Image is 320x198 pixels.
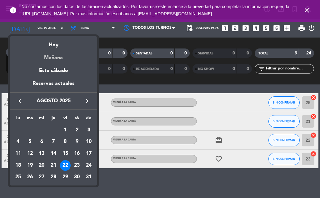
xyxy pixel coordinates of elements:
[72,148,82,159] div: 16
[71,148,83,160] td: 16 de agosto de 2025
[59,148,71,160] td: 15 de agosto de 2025
[83,148,95,160] td: 17 de agosto de 2025
[72,125,82,135] div: 2
[24,114,36,124] th: martes
[83,148,94,159] div: 17
[72,160,82,171] div: 23
[48,136,59,147] div: 7
[71,114,83,124] th: sábado
[71,124,83,136] td: 2 de agosto de 2025
[36,172,47,183] div: 27
[36,136,47,148] td: 6 de agosto de 2025
[12,160,24,171] td: 18 de agosto de 2025
[47,136,59,148] td: 7 de agosto de 2025
[59,124,71,136] td: 1 de agosto de 2025
[71,160,83,171] td: 23 de agosto de 2025
[13,148,23,159] div: 11
[60,136,71,147] div: 8
[13,172,23,183] div: 25
[25,148,35,159] div: 12
[82,97,93,105] button: keyboard_arrow_right
[14,97,25,105] button: keyboard_arrow_left
[83,171,95,183] td: 31 de agosto de 2025
[83,125,94,135] div: 3
[71,136,83,148] td: 9 de agosto de 2025
[12,114,24,124] th: lunes
[72,136,82,147] div: 9
[25,172,35,183] div: 26
[36,160,47,171] td: 20 de agosto de 2025
[36,171,47,183] td: 27 de agosto de 2025
[12,171,24,183] td: 25 de agosto de 2025
[48,160,59,171] div: 21
[47,114,59,124] th: jueves
[24,136,36,148] td: 5 de agosto de 2025
[59,160,71,171] td: 22 de agosto de 2025
[16,97,23,105] i: keyboard_arrow_left
[24,160,36,171] td: 19 de agosto de 2025
[59,171,71,183] td: 29 de agosto de 2025
[83,136,95,148] td: 10 de agosto de 2025
[24,148,36,160] td: 12 de agosto de 2025
[83,172,94,183] div: 31
[47,171,59,183] td: 28 de agosto de 2025
[83,124,95,136] td: 3 de agosto de 2025
[60,160,71,171] div: 22
[60,172,71,183] div: 29
[47,160,59,171] td: 21 de agosto de 2025
[47,148,59,160] td: 14 de agosto de 2025
[36,148,47,160] td: 13 de agosto de 2025
[36,136,47,147] div: 6
[83,97,91,105] i: keyboard_arrow_right
[72,172,82,183] div: 30
[25,97,82,105] span: agosto 2025
[83,160,94,171] div: 24
[10,49,97,62] div: Mañana
[25,136,35,147] div: 5
[48,172,59,183] div: 28
[12,124,59,136] td: AGO.
[10,79,97,92] div: Reservas actuales
[36,114,47,124] th: miércoles
[12,148,24,160] td: 11 de agosto de 2025
[60,125,71,135] div: 1
[36,148,47,159] div: 13
[36,160,47,171] div: 20
[60,148,71,159] div: 15
[83,114,95,124] th: domingo
[83,136,94,147] div: 10
[10,62,97,79] div: Este sábado
[59,114,71,124] th: viernes
[24,171,36,183] td: 26 de agosto de 2025
[48,148,59,159] div: 14
[25,160,35,171] div: 19
[71,171,83,183] td: 30 de agosto de 2025
[13,160,23,171] div: 18
[10,36,97,49] div: Hoy
[12,136,24,148] td: 4 de agosto de 2025
[59,136,71,148] td: 8 de agosto de 2025
[13,136,23,147] div: 4
[83,160,95,171] td: 24 de agosto de 2025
